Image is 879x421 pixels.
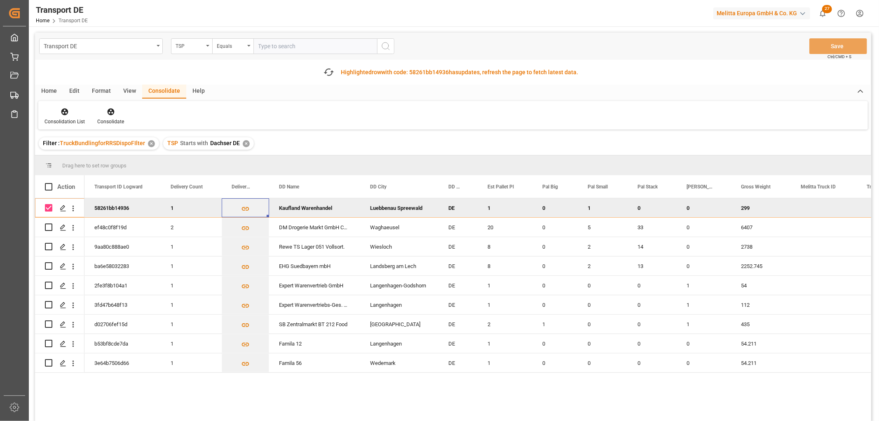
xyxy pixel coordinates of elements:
[84,237,161,256] div: 9aa80c888ae0
[578,218,628,237] div: 5
[45,118,85,125] div: Consolidation List
[269,295,360,314] div: Expert Warenvertriebs-Ges. mbH
[161,218,222,237] div: 2
[167,140,178,146] span: TSP
[713,5,813,21] button: Melitta Europa GmbH & Co. KG
[142,85,186,99] div: Consolidate
[478,295,532,314] div: 1
[677,353,731,372] div: 0
[438,353,478,372] div: DE
[438,334,478,353] div: DE
[360,256,438,275] div: Landsberg am Lech
[741,184,771,190] span: Gross Weight
[478,315,532,334] div: 2
[731,198,791,217] div: 299
[578,198,628,217] div: 1
[84,353,161,372] div: 3e64b7506d66
[341,68,579,77] div: Highlighted with code: updates, refresh the page to fetch latest data.
[532,353,578,372] div: 0
[578,237,628,256] div: 2
[713,7,810,19] div: Melitta Europa GmbH & Co. KG
[62,162,127,169] span: Drag here to set row groups
[35,198,84,218] div: Press SPACE to deselect this row.
[478,237,532,256] div: 8
[638,184,658,190] span: Pal Stack
[578,256,628,275] div: 2
[677,295,731,314] div: 1
[628,198,677,217] div: 0
[84,256,161,275] div: ba6e58032283
[217,40,245,50] div: Equals
[39,38,163,54] button: open menu
[360,334,438,353] div: Langenhagen
[628,256,677,275] div: 13
[809,38,867,54] button: Save
[43,140,60,146] span: Filter :
[542,184,558,190] span: Pal Big
[35,334,84,353] div: Press SPACE to select this row.
[35,315,84,334] div: Press SPACE to select this row.
[370,184,387,190] span: DD City
[36,18,49,24] a: Home
[161,237,222,256] div: 1
[731,237,791,256] div: 2738
[628,353,677,372] div: 0
[438,315,478,334] div: DE
[677,256,731,275] div: 0
[488,184,514,190] span: Est Pallet Pl
[578,295,628,314] div: 0
[677,276,731,295] div: 1
[269,276,360,295] div: Expert Warenvertrieb GmbH
[628,276,677,295] div: 0
[161,198,222,217] div: 1
[628,295,677,314] div: 0
[731,353,791,372] div: 54.211
[677,218,731,237] div: 0
[801,184,836,190] span: Melitta Truck ID
[161,295,222,314] div: 1
[94,184,143,190] span: Transport ID Logward
[63,85,86,99] div: Edit
[97,118,124,125] div: Consolidate
[731,218,791,237] div: 6407
[578,315,628,334] div: 0
[478,198,532,217] div: 1
[578,334,628,353] div: 0
[35,295,84,315] div: Press SPACE to select this row.
[186,85,211,99] div: Help
[532,276,578,295] div: 0
[35,218,84,237] div: Press SPACE to select this row.
[478,256,532,275] div: 8
[84,198,161,217] div: 58261bb14936
[628,237,677,256] div: 14
[269,256,360,275] div: EHG Suedbayern mbH
[687,184,714,190] span: [PERSON_NAME]
[677,315,731,334] div: 1
[35,256,84,276] div: Press SPACE to select this row.
[438,218,478,237] div: DE
[377,38,394,54] button: search button
[532,237,578,256] div: 0
[832,4,851,23] button: Help Center
[532,334,578,353] div: 0
[438,276,478,295] div: DE
[269,218,360,237] div: DM Drogerie Markt GmbH CO KG
[269,353,360,372] div: Famila 56
[813,4,832,23] button: show 27 new notifications
[478,353,532,372] div: 1
[532,315,578,334] div: 1
[628,334,677,353] div: 0
[279,184,299,190] span: DD Name
[269,315,360,334] div: SB Zentralmarkt BT 212 Food
[731,256,791,275] div: 2252.745
[532,256,578,275] div: 0
[731,334,791,353] div: 54.211
[438,295,478,314] div: DE
[588,184,608,190] span: Pal Small
[212,38,253,54] button: open menu
[86,85,117,99] div: Format
[117,85,142,99] div: View
[360,237,438,256] div: Wiesloch
[360,353,438,372] div: Wedemark
[360,276,438,295] div: Langenhagen-Godshorn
